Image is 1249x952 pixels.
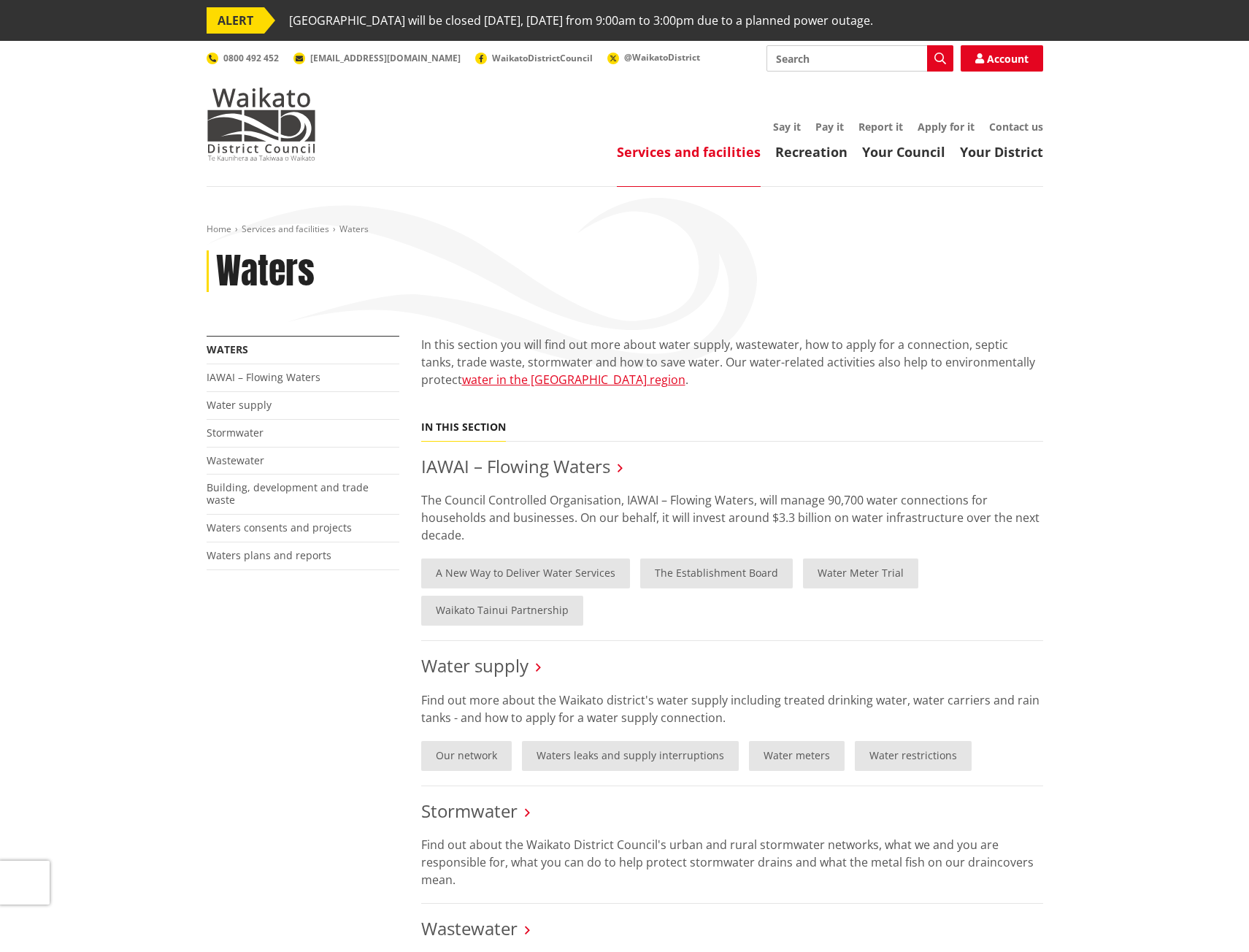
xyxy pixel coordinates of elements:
[989,120,1043,134] a: Contact us
[207,521,352,534] a: Waters consents and projects
[421,454,610,478] a: IAWAI – Flowing Waters
[207,370,320,384] a: IAWAI – Flowing Waters
[475,52,593,64] a: WaikatoDistrictCouncil
[773,120,801,134] a: Say it
[624,51,700,64] span: @WaikatoDistrict
[961,45,1043,72] a: Account
[640,558,793,588] a: The Establishment Board
[421,799,518,823] a: Stormwater
[207,7,264,34] span: ALERT
[421,596,583,626] a: Waikato Tainui Partnership
[855,741,972,771] a: Water restrictions
[421,336,1043,406] p: In this section you will find out more about water supply, wastewater, how to apply for a connect...
[207,548,331,562] a: Waters plans and reports
[207,426,264,439] a: Stormwater
[207,223,231,235] a: Home
[960,143,1043,161] a: Your District
[421,741,512,771] a: Our network
[293,52,461,64] a: [EMAIL_ADDRESS][DOMAIN_NAME]
[242,223,329,235] a: Services and facilities
[421,916,518,940] a: Wastewater
[207,223,1043,236] nav: breadcrumb
[216,250,315,293] h1: Waters
[207,88,316,161] img: Waikato District Council - Te Kaunihera aa Takiwaa o Waikato
[522,741,739,771] a: Waters leaks and supply interruptions
[421,653,529,677] a: Water supply
[421,421,506,434] h5: In this section
[749,741,845,771] a: Water meters
[815,120,844,134] a: Pay it
[858,120,903,134] a: Report it
[421,558,630,588] a: A New Way to Deliver Water Services
[862,143,945,161] a: Your Council
[803,558,918,588] a: Water Meter Trial
[492,52,593,64] span: WaikatoDistrictCouncil
[339,223,369,235] span: Waters
[766,45,953,72] input: Search input
[207,342,248,356] a: Waters
[207,453,264,467] a: Wastewater
[421,836,1043,888] p: Find out about the Waikato District Council's urban and rural stormwater networks, what we and yo...
[617,143,761,161] a: Services and facilities
[421,691,1043,726] p: Find out more about the Waikato district's water supply including treated drinking water, water c...
[421,491,1043,544] p: The Council Controlled Organisation, IAWAI – Flowing Waters, will manage 90,700 water connections...
[310,52,461,64] span: [EMAIL_ADDRESS][DOMAIN_NAME]
[207,398,272,412] a: Water supply
[207,480,369,507] a: Building, development and trade waste
[289,7,873,34] span: [GEOGRAPHIC_DATA] will be closed [DATE], [DATE] from 9:00am to 3:00pm due to a planned power outage.
[775,143,848,161] a: Recreation
[462,372,685,388] a: water in the [GEOGRAPHIC_DATA] region
[207,52,279,64] a: 0800 492 452
[223,52,279,64] span: 0800 492 452
[918,120,975,134] a: Apply for it
[607,51,700,64] a: @WaikatoDistrict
